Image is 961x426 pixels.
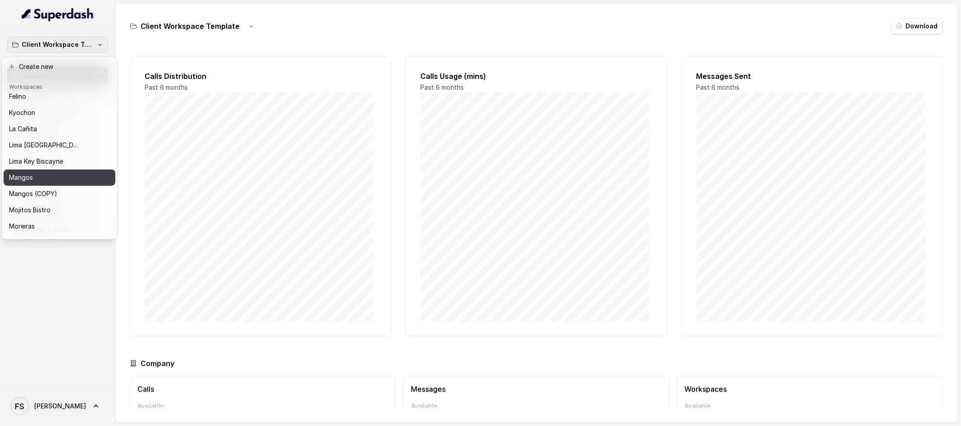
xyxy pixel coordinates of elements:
[2,57,117,239] div: Client Workspace Template
[7,37,108,53] button: Client Workspace Template
[9,91,26,102] p: Felino
[9,188,57,199] p: Mangos (COPY)
[9,205,50,215] p: Mojitos Bistro
[22,39,94,50] p: Client Workspace Template
[9,237,40,248] p: Papi's Grill
[9,172,33,183] p: Mangos
[9,221,35,232] p: Moreiras
[4,79,115,93] header: Workspaces
[9,140,81,151] p: Lima [GEOGRAPHIC_DATA]
[9,124,37,134] p: La Cañita
[9,107,35,118] p: Kyochon
[9,156,63,167] p: Lima Key Biscayne
[4,59,115,75] button: Create new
